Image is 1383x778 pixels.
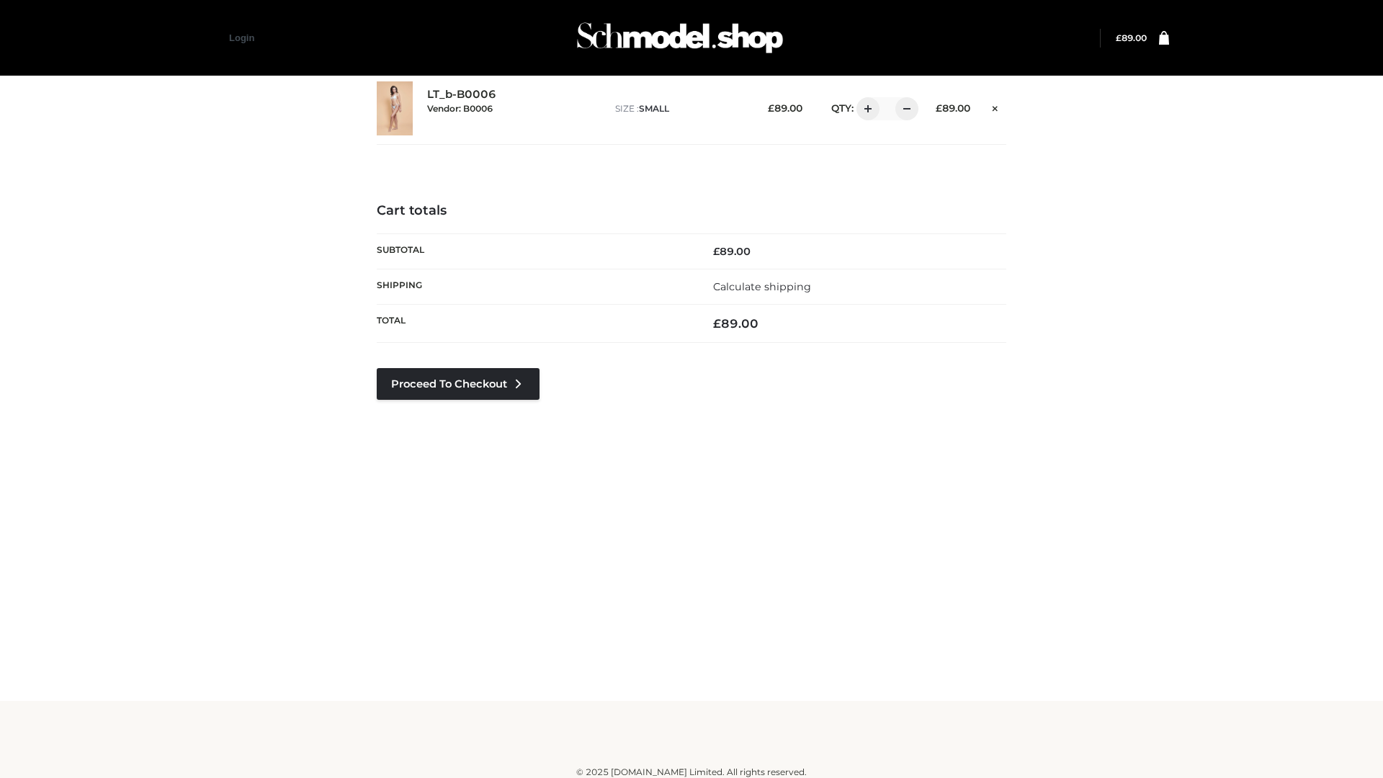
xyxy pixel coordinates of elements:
a: £89.00 [1116,32,1147,43]
bdi: 89.00 [1116,32,1147,43]
a: Login [229,32,254,43]
span: £ [936,102,942,114]
span: £ [768,102,774,114]
bdi: 89.00 [713,316,758,331]
bdi: 89.00 [768,102,802,114]
bdi: 89.00 [936,102,970,114]
th: Total [377,305,691,343]
bdi: 89.00 [713,245,751,258]
th: Subtotal [377,233,691,269]
span: £ [713,245,720,258]
a: Proceed to Checkout [377,368,540,400]
span: £ [1116,32,1122,43]
span: £ [713,316,721,331]
div: LT_b-B0006 [427,88,601,128]
div: QTY: [817,97,913,120]
h4: Cart totals [377,203,1006,219]
a: Calculate shipping [713,280,811,293]
p: size : [615,102,746,115]
small: Vendor: B0006 [427,103,493,114]
a: Remove this item [985,97,1006,116]
span: SMALL [639,103,669,114]
img: Schmodel Admin 964 [572,9,788,66]
th: Shipping [377,269,691,304]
